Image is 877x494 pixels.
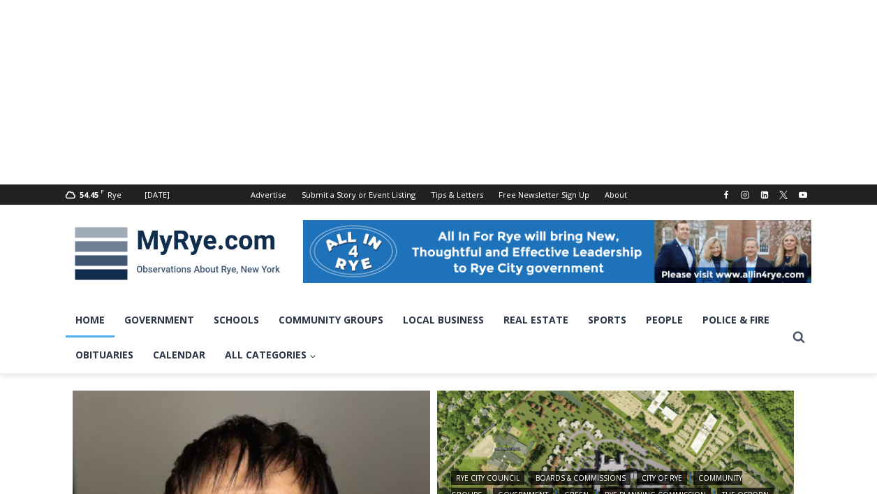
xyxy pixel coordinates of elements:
[303,220,811,283] img: All in for Rye
[578,303,636,337] a: Sports
[145,189,170,201] div: [DATE]
[269,303,393,337] a: Community Groups
[786,325,811,350] button: View Search Form
[636,303,693,337] a: People
[66,303,115,337] a: Home
[215,337,326,372] a: All Categories
[451,471,524,485] a: Rye City Council
[756,187,773,203] a: Linkedin
[66,303,786,373] nav: Primary Navigation
[101,187,104,195] span: F
[637,471,687,485] a: City of Rye
[243,184,294,205] a: Advertise
[693,303,779,337] a: Police & Fire
[795,187,811,203] a: YouTube
[737,187,753,203] a: Instagram
[225,347,316,363] span: All Categories
[531,471,631,485] a: Boards & Commissions
[775,187,792,203] a: X
[294,184,423,205] a: Submit a Story or Event Listing
[66,217,289,290] img: MyRye.com
[718,187,735,203] a: Facebook
[80,189,98,200] span: 54.45
[423,184,491,205] a: Tips & Letters
[204,303,269,337] a: Schools
[143,337,215,372] a: Calendar
[108,189,121,201] div: Rye
[66,337,143,372] a: Obituaries
[491,184,597,205] a: Free Newsletter Sign Up
[393,303,494,337] a: Local Business
[597,184,635,205] a: About
[115,303,204,337] a: Government
[494,303,578,337] a: Real Estate
[243,184,635,205] nav: Secondary Navigation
